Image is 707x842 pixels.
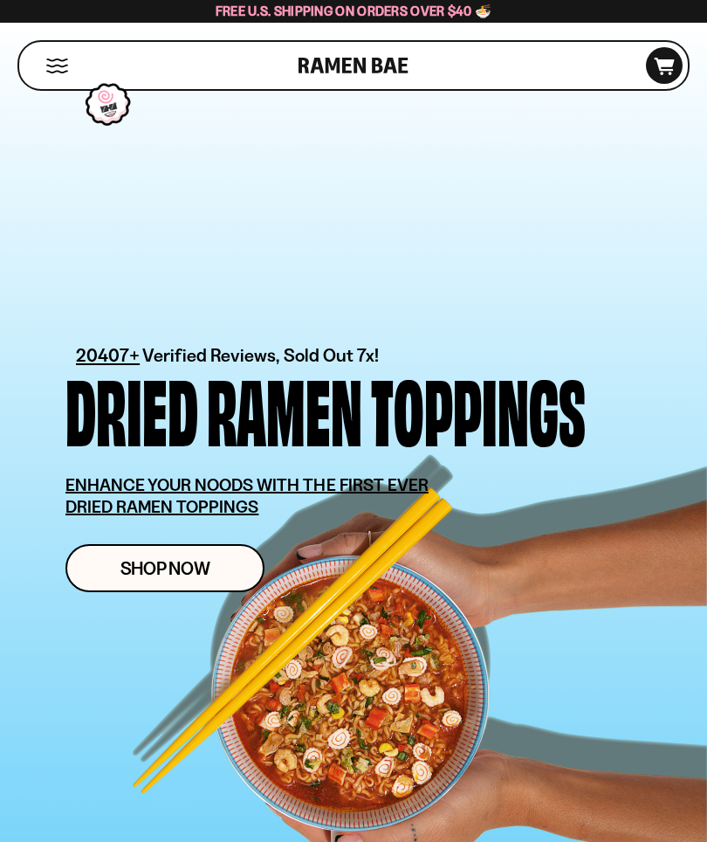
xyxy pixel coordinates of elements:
div: Dried [65,369,198,448]
div: Ramen [207,369,362,448]
a: Shop Now [65,544,264,592]
div: Toppings [371,369,586,448]
u: ENHANCE YOUR NOODS WITH THE FIRST EVER DRIED RAMEN TOPPINGS [65,474,429,517]
button: Mobile Menu Trigger [45,59,69,73]
span: Verified Reviews, Sold Out 7x! [142,344,379,366]
span: 20407+ [76,342,140,369]
span: Free U.S. Shipping on Orders over $40 🍜 [216,3,492,19]
span: Shop Now [120,559,210,577]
